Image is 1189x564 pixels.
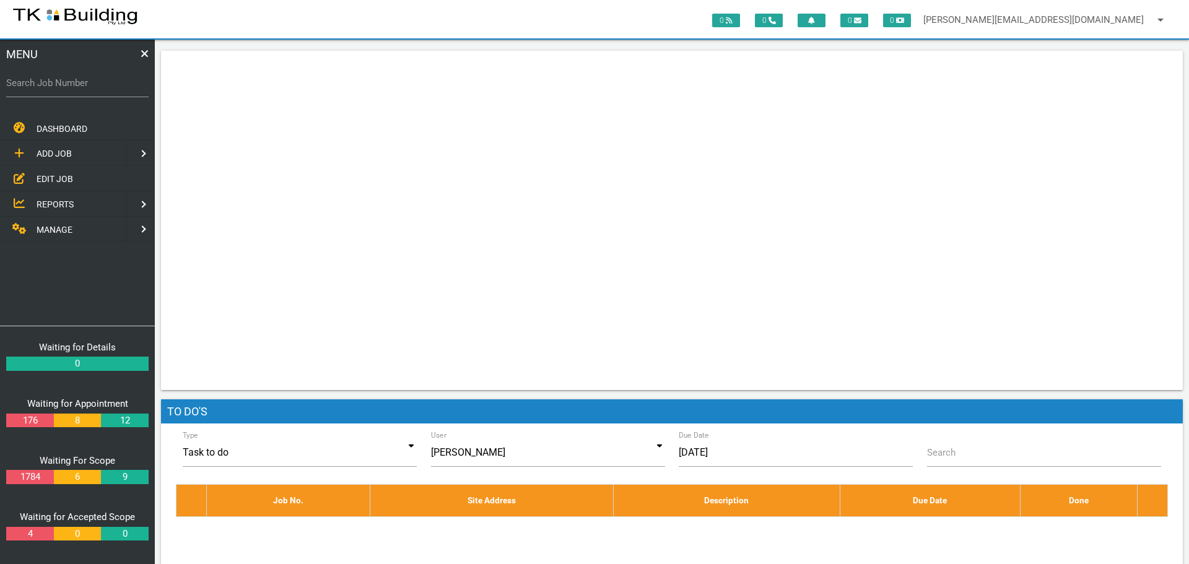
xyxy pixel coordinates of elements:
[54,470,101,484] a: 6
[883,14,911,27] span: 0
[37,124,87,134] span: DASHBOARD
[54,414,101,428] a: 8
[183,430,198,441] label: Type
[206,485,370,516] th: Job No.
[1020,485,1138,516] th: Done
[20,511,135,523] a: Waiting for Accepted Scope
[101,527,148,541] a: 0
[54,527,101,541] a: 0
[712,14,740,27] span: 0
[6,357,149,371] a: 0
[40,455,115,466] a: Waiting For Scope
[927,446,956,460] label: Search
[39,342,116,353] a: Waiting for Details
[101,414,148,428] a: 12
[613,485,840,516] th: Description
[6,46,38,63] span: MENU
[101,470,148,484] a: 9
[27,398,128,409] a: Waiting for Appointment
[37,174,73,184] span: EDIT JOB
[161,399,1183,424] h1: To Do's
[6,76,149,90] label: Search Job Number
[37,225,72,235] span: MANAGE
[6,470,53,484] a: 1784
[679,430,709,441] label: Due Date
[370,485,614,516] th: Site Address
[755,14,783,27] span: 0
[12,6,138,26] img: s3file
[840,14,868,27] span: 0
[840,485,1020,516] th: Due Date
[6,414,53,428] a: 176
[37,149,72,159] span: ADD JOB
[431,430,446,441] label: User
[6,527,53,541] a: 4
[37,199,74,209] span: REPORTS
